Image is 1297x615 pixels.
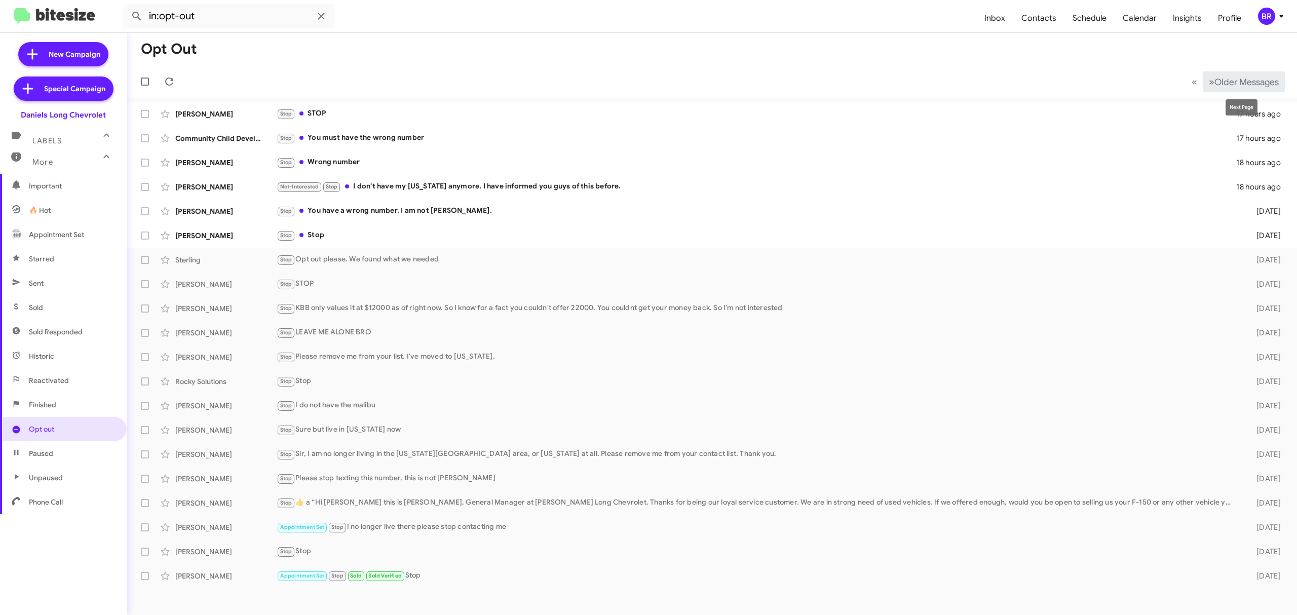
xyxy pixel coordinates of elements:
div: [DATE] [1237,401,1289,411]
span: Labels [32,136,62,145]
span: Stop [280,499,292,506]
div: Community Child Developement [175,133,277,143]
button: BR [1249,8,1286,25]
div: KBB only values it at $12000 as of right now. So I know for a fact you couldn't offer 22000. You ... [277,302,1237,314]
span: Stop [280,305,292,312]
div: [DATE] [1237,474,1289,484]
div: [DATE] [1237,571,1289,581]
h1: Opt Out [141,41,197,57]
span: Sold Responded [29,327,83,337]
span: Unpaused [29,473,63,483]
div: [PERSON_NAME] [175,206,277,216]
span: Sent [29,278,44,288]
span: Older Messages [1214,76,1279,88]
div: I don't have my [US_STATE] anymore. I have informed you guys of this before. [277,181,1236,193]
div: [PERSON_NAME] [175,279,277,289]
div: You have a wrong number. I am not [PERSON_NAME]. [277,205,1237,217]
div: Daniels Long Chevrolet [21,110,106,120]
div: Stop [277,570,1237,582]
span: » [1209,75,1214,88]
span: More [32,158,53,167]
span: Stop [331,524,344,530]
div: Stop [277,229,1237,241]
span: « [1192,75,1197,88]
div: [PERSON_NAME] [175,474,277,484]
span: Opt out [29,424,54,434]
div: [PERSON_NAME] [175,303,277,314]
div: Stop [277,375,1237,387]
span: Starred [29,254,54,264]
div: [PERSON_NAME] [175,425,277,435]
a: Insights [1165,4,1210,33]
div: [PERSON_NAME] [175,158,277,168]
div: Sure but live in [US_STATE] now [277,424,1237,436]
div: STOP [277,108,1236,120]
span: Appointment Set [29,229,84,240]
div: [DATE] [1237,376,1289,387]
div: [DATE] [1237,352,1289,362]
div: [PERSON_NAME] [175,449,277,459]
button: Next [1203,71,1285,92]
span: Stop [280,159,292,166]
div: [PERSON_NAME] [175,498,277,508]
span: Stop [280,451,292,457]
div: Please stop texting this number, this is not [PERSON_NAME] [277,473,1237,484]
span: Stop [280,281,292,287]
div: Sterling [175,255,277,265]
span: Sold [350,572,362,579]
a: Contacts [1013,4,1064,33]
span: Stop [280,548,292,555]
div: BR [1258,8,1275,25]
span: Stop [280,427,292,433]
a: Schedule [1064,4,1115,33]
div: ​👍​ a “ Hi [PERSON_NAME] this is [PERSON_NAME], General Manager at [PERSON_NAME] Long Chevrolet. ... [277,497,1237,509]
div: Please remove me from your list. I've moved to [US_STATE]. [277,351,1237,363]
span: Paused [29,448,53,458]
div: Sir, I am no longer living in the [US_STATE][GEOGRAPHIC_DATA] area, or [US_STATE] at all. Please ... [277,448,1237,460]
span: Stop [280,329,292,336]
span: Stop [280,110,292,117]
div: [PERSON_NAME] [175,571,277,581]
span: 🔥 Hot [29,205,51,215]
div: [DATE] [1237,547,1289,557]
span: Historic [29,351,54,361]
div: [PERSON_NAME] [175,230,277,241]
div: [PERSON_NAME] [175,547,277,557]
span: Stop [280,256,292,263]
div: [PERSON_NAME] [175,328,277,338]
span: Stop [280,208,292,214]
span: Special Campaign [44,84,105,94]
div: 17 hours ago [1236,133,1289,143]
div: [DATE] [1237,303,1289,314]
div: [DATE] [1237,449,1289,459]
a: New Campaign [18,42,108,66]
div: [PERSON_NAME] [175,109,277,119]
a: Profile [1210,4,1249,33]
div: [PERSON_NAME] [175,182,277,192]
div: [PERSON_NAME] [175,522,277,532]
div: Opt out please. We found what we needed [277,254,1237,265]
span: Stop [280,354,292,360]
div: I no longer live there please stop contacting me [277,521,1237,533]
span: Stop [280,232,292,239]
div: [DATE] [1237,230,1289,241]
a: Inbox [976,4,1013,33]
div: [DATE] [1237,328,1289,338]
a: Special Campaign [14,76,113,101]
span: Stop [280,378,292,385]
span: Sold Verified [368,572,402,579]
span: Stop [331,572,344,579]
div: [DATE] [1237,425,1289,435]
div: 18 hours ago [1236,182,1289,192]
span: Reactivated [29,375,69,386]
a: Calendar [1115,4,1165,33]
span: Finished [29,400,56,410]
span: Appointment Set [280,524,325,530]
div: [DATE] [1237,255,1289,265]
div: You must have the wrong number [277,132,1236,144]
div: [DATE] [1237,498,1289,508]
